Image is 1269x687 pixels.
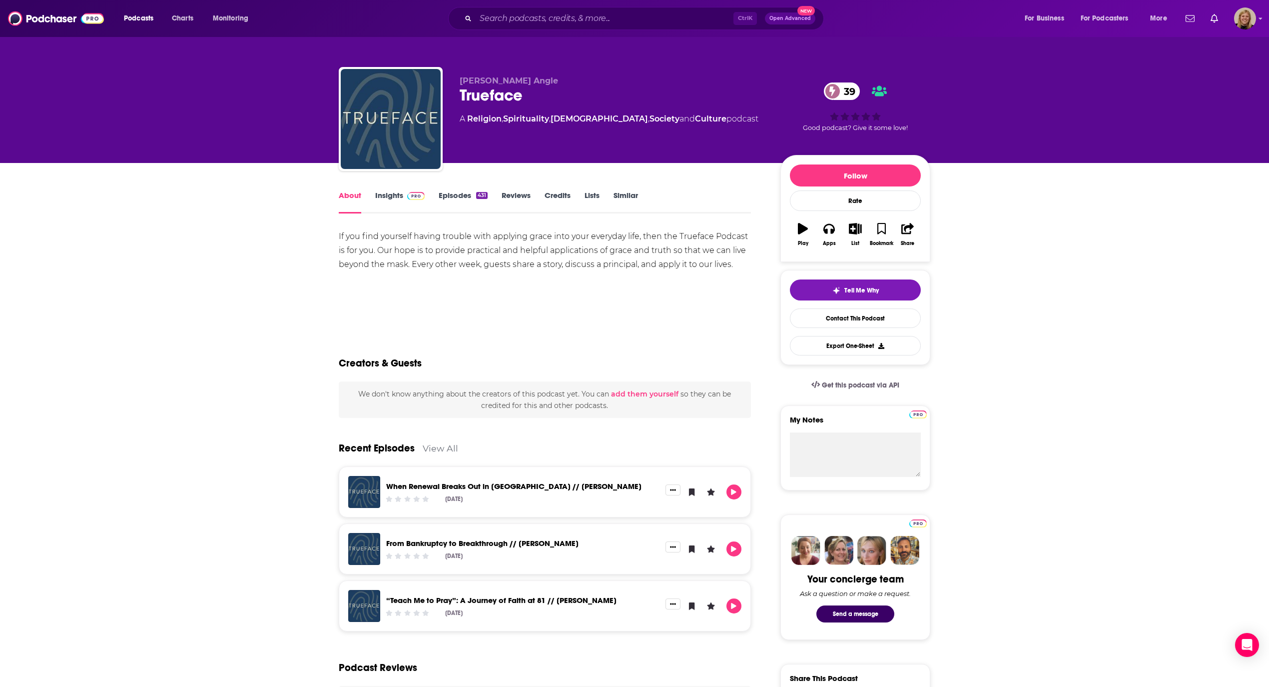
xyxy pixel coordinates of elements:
button: Show More Button [665,484,680,495]
div: [DATE] [445,552,463,559]
button: Follow [790,164,921,186]
a: Spirituality [503,114,549,123]
h3: Podcast Reviews [339,661,417,674]
span: Tell Me Why [844,286,879,294]
a: Lists [585,190,600,213]
a: Pro website [909,409,927,418]
a: Reviews [502,190,531,213]
a: Charts [165,10,199,26]
span: More [1150,11,1167,25]
button: Play [726,484,741,499]
a: Religion [467,114,502,123]
button: Leave a Rating [703,541,718,556]
a: When Renewal Breaks Out in Canada // Brent Ingersoll [386,481,641,491]
img: From Bankruptcy to Breakthrough // Scott Boyd [348,533,380,565]
button: tell me why sparkleTell Me Why [790,279,921,300]
button: Bookmark [868,216,894,252]
div: Your concierge team [807,573,904,585]
button: Bookmark Episode [684,484,699,499]
a: Contact This Podcast [790,308,921,328]
button: Open AdvancedNew [765,12,815,24]
a: Show notifications dropdown [1182,10,1199,27]
div: [DATE] [445,609,463,616]
div: Rate [790,190,921,211]
button: Play [726,598,741,613]
div: A podcast [460,113,758,125]
button: Export One-Sheet [790,336,921,355]
span: and [679,114,695,123]
a: Show notifications dropdown [1207,10,1222,27]
div: Open Intercom Messenger [1235,633,1259,657]
div: Community Rating: 0 out of 5 [385,609,430,616]
span: [PERSON_NAME] Angle [460,76,558,85]
button: Show More Button [665,598,680,609]
span: For Podcasters [1081,11,1129,25]
button: Play [790,216,816,252]
a: Recent Episodes [339,442,415,454]
a: Society [649,114,679,123]
button: open menu [1018,10,1077,26]
button: Show More Button [665,541,680,552]
div: Share [901,240,914,246]
div: If you find yourself having trouble with applying grace into your everyday life, then the Truefac... [339,229,751,271]
img: Barbara Profile [824,536,853,565]
span: We don't know anything about the creators of this podcast yet . You can so they can be credited f... [358,389,731,409]
a: Similar [614,190,638,213]
div: 431 [476,192,488,199]
a: Episodes431 [439,190,488,213]
span: Ctrl K [733,12,757,25]
h2: Creators & Guests [339,357,422,369]
span: , [502,114,503,123]
a: From Bankruptcy to Breakthrough // Scott Boyd [386,538,579,548]
a: About [339,190,361,213]
span: New [797,6,815,15]
a: Pro website [909,518,927,527]
a: 39 [824,82,860,100]
span: Open Advanced [769,16,811,21]
img: Podchaser - Follow, Share and Rate Podcasts [8,9,104,28]
button: open menu [1143,10,1180,26]
img: Podchaser Pro [909,519,927,527]
img: Podchaser Pro [909,410,927,418]
div: Apps [823,240,836,246]
a: Credits [545,190,571,213]
span: , [648,114,649,123]
button: add them yourself [611,390,678,398]
span: 39 [834,82,860,100]
div: Community Rating: 0 out of 5 [385,495,430,502]
button: Show profile menu [1234,7,1256,29]
div: Ask a question or make a request. [800,589,911,597]
input: Search podcasts, credits, & more... [476,10,733,26]
button: Bookmark Episode [684,541,699,556]
div: [DATE] [445,495,463,502]
img: Jon Profile [890,536,919,565]
img: Sydney Profile [791,536,820,565]
span: , [549,114,551,123]
button: Share [895,216,921,252]
img: tell me why sparkle [832,286,840,294]
button: Send a message [816,605,894,622]
div: Play [798,240,808,246]
img: When Renewal Breaks Out in Canada // Brent Ingersoll [348,476,380,508]
img: “Teach Me to Pray”: A Journey of Faith at 81 // Judy Wilson [348,590,380,622]
img: Trueface [341,69,441,169]
div: List [851,240,859,246]
div: Search podcasts, credits, & more... [458,7,833,30]
button: List [842,216,868,252]
span: Charts [172,11,193,25]
button: Apps [816,216,842,252]
span: Monitoring [213,11,248,25]
a: [DEMOGRAPHIC_DATA] [551,114,648,123]
a: View All [423,443,458,453]
a: “Teach Me to Pray”: A Journey of Faith at 81 // Judy Wilson [386,595,617,605]
span: Get this podcast via API [822,381,899,389]
button: open menu [117,10,166,26]
button: open menu [1074,10,1143,26]
button: open menu [206,10,261,26]
img: Podchaser Pro [407,192,425,200]
div: Community Rating: 0 out of 5 [385,552,430,559]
